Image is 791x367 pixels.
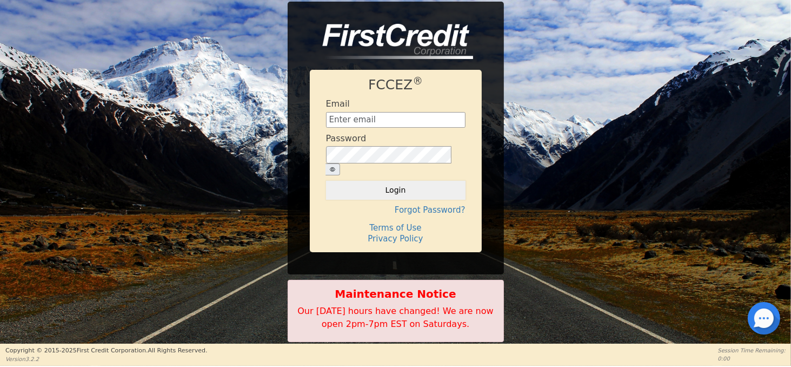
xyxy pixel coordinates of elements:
h4: Privacy Policy [326,234,466,244]
p: 0:00 [718,355,786,363]
sup: ® [413,75,423,87]
p: Session Time Remaining: [718,346,786,355]
input: Enter email [326,112,466,128]
h4: Terms of Use [326,223,466,233]
span: All Rights Reserved. [148,347,207,354]
b: Maintenance Notice [294,286,498,302]
p: Version 3.2.2 [5,355,207,363]
input: password [326,146,452,163]
h1: FCCEZ [326,77,466,93]
img: logo-CMu_cnol.png [310,24,473,60]
span: Our [DATE] hours have changed! We are now open 2pm-7pm EST on Saturdays. [297,306,493,329]
h4: Email [326,99,350,109]
button: Login [326,181,466,199]
p: Copyright © 2015- 2025 First Credit Corporation. [5,346,207,356]
h4: Forgot Password? [326,205,466,215]
h4: Password [326,133,367,143]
